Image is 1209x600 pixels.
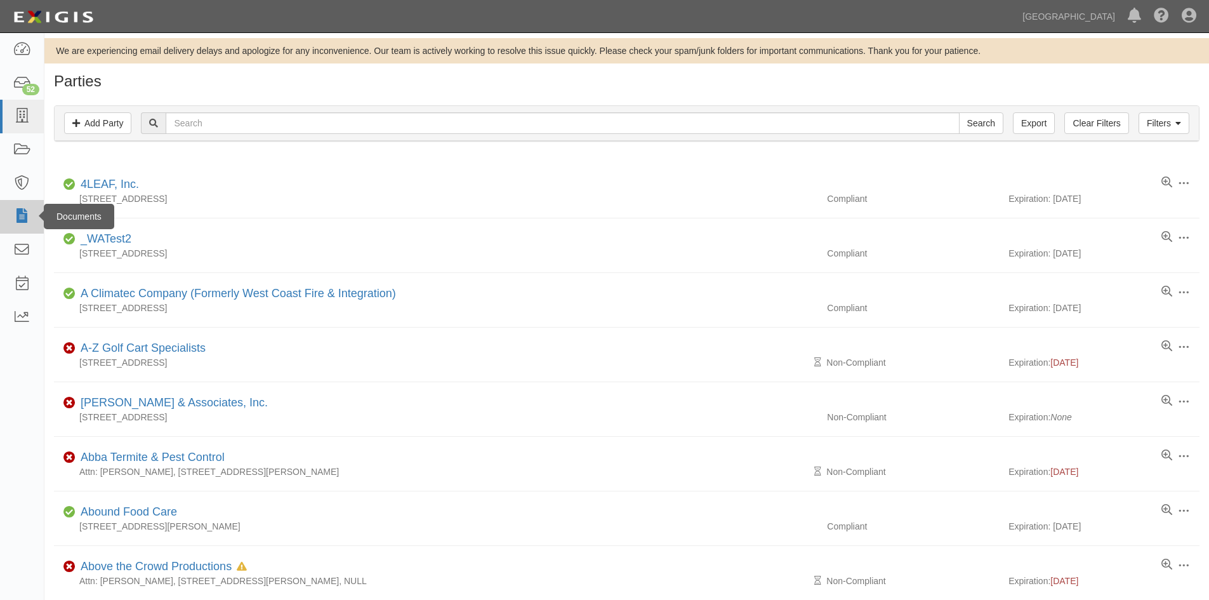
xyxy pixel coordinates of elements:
[63,563,76,571] i: Non-Compliant
[81,342,206,354] a: A-Z Golf Cart Specialists
[1139,112,1189,134] a: Filters
[81,232,131,245] a: _WATest2
[22,84,39,95] div: 52
[1161,231,1172,244] a: View results summary
[1050,412,1071,422] i: None
[54,192,817,205] div: [STREET_ADDRESS]
[54,247,817,260] div: [STREET_ADDRESS]
[817,247,1008,260] div: Compliant
[1008,247,1199,260] div: Expiration: [DATE]
[76,340,206,357] div: A-Z Golf Cart Specialists
[1050,357,1078,368] span: [DATE]
[814,358,821,367] i: Pending Review
[1008,411,1199,423] div: Expiration:
[44,204,114,229] div: Documents
[63,344,76,353] i: Non-Compliant
[1161,286,1172,298] a: View results summary
[1008,520,1199,533] div: Expiration: [DATE]
[63,180,76,189] i: Compliant
[237,563,247,571] i: In Default since 08/05/2025
[76,559,247,575] div: Above the Crowd Productions
[817,411,1008,423] div: Non-Compliant
[63,290,76,298] i: Compliant
[1013,112,1055,134] a: Export
[817,302,1008,314] div: Compliant
[54,73,1199,90] h1: Parties
[54,520,817,533] div: [STREET_ADDRESS][PERSON_NAME]
[814,467,821,476] i: Pending Review
[817,575,1008,587] div: Non-Compliant
[1050,576,1078,586] span: [DATE]
[54,465,817,478] div: Attn: [PERSON_NAME], [STREET_ADDRESS][PERSON_NAME]
[76,450,225,466] div: Abba Termite & Pest Control
[814,577,821,585] i: Pending Review
[81,451,225,463] a: Abba Termite & Pest Control
[54,302,817,314] div: [STREET_ADDRESS]
[1064,112,1128,134] a: Clear Filters
[81,560,232,573] a: Above the Crowd Productions
[63,453,76,462] i: Non-Compliant
[1008,465,1199,478] div: Expiration:
[1161,450,1172,462] a: View results summary
[81,287,396,300] a: A Climatec Company (Formerly West Coast Fire & Integration)
[1016,4,1121,29] a: [GEOGRAPHIC_DATA]
[166,112,959,134] input: Search
[1008,356,1199,369] div: Expiration:
[44,44,1209,57] div: We are experiencing email delivery delays and apologize for any inconvenience. Our team is active...
[10,6,97,29] img: logo-5460c22ac91f19d4615b14bd174203de0afe785f0fc80cf4dbbc73dc1793850b.png
[1008,575,1199,587] div: Expiration:
[63,235,76,244] i: Compliant
[1161,559,1172,571] a: View results summary
[1008,302,1199,314] div: Expiration: [DATE]
[64,112,131,134] a: Add Party
[817,465,1008,478] div: Non-Compliant
[1161,395,1172,408] a: View results summary
[1161,340,1172,353] a: View results summary
[81,178,139,190] a: 4LEAF, Inc.
[1154,9,1169,24] i: Help Center - Complianz
[76,395,268,411] div: A.J. Kirkwood & Associates, Inc.
[1161,177,1172,189] a: View results summary
[63,508,76,517] i: Compliant
[63,399,76,408] i: Non-Compliant
[81,505,177,518] a: Abound Food Care
[817,356,1008,369] div: Non-Compliant
[54,356,817,369] div: [STREET_ADDRESS]
[1008,192,1199,205] div: Expiration: [DATE]
[76,504,177,521] div: Abound Food Care
[81,396,268,409] a: [PERSON_NAME] & Associates, Inc.
[1050,467,1078,477] span: [DATE]
[76,231,131,248] div: _WATest2
[76,177,139,193] div: 4LEAF, Inc.
[1161,504,1172,517] a: View results summary
[54,575,817,587] div: Attn: [PERSON_NAME], [STREET_ADDRESS][PERSON_NAME], NULL
[54,411,817,423] div: [STREET_ADDRESS]
[76,286,396,302] div: A Climatec Company (Formerly West Coast Fire & Integration)
[817,520,1008,533] div: Compliant
[959,112,1003,134] input: Search
[817,192,1008,205] div: Compliant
